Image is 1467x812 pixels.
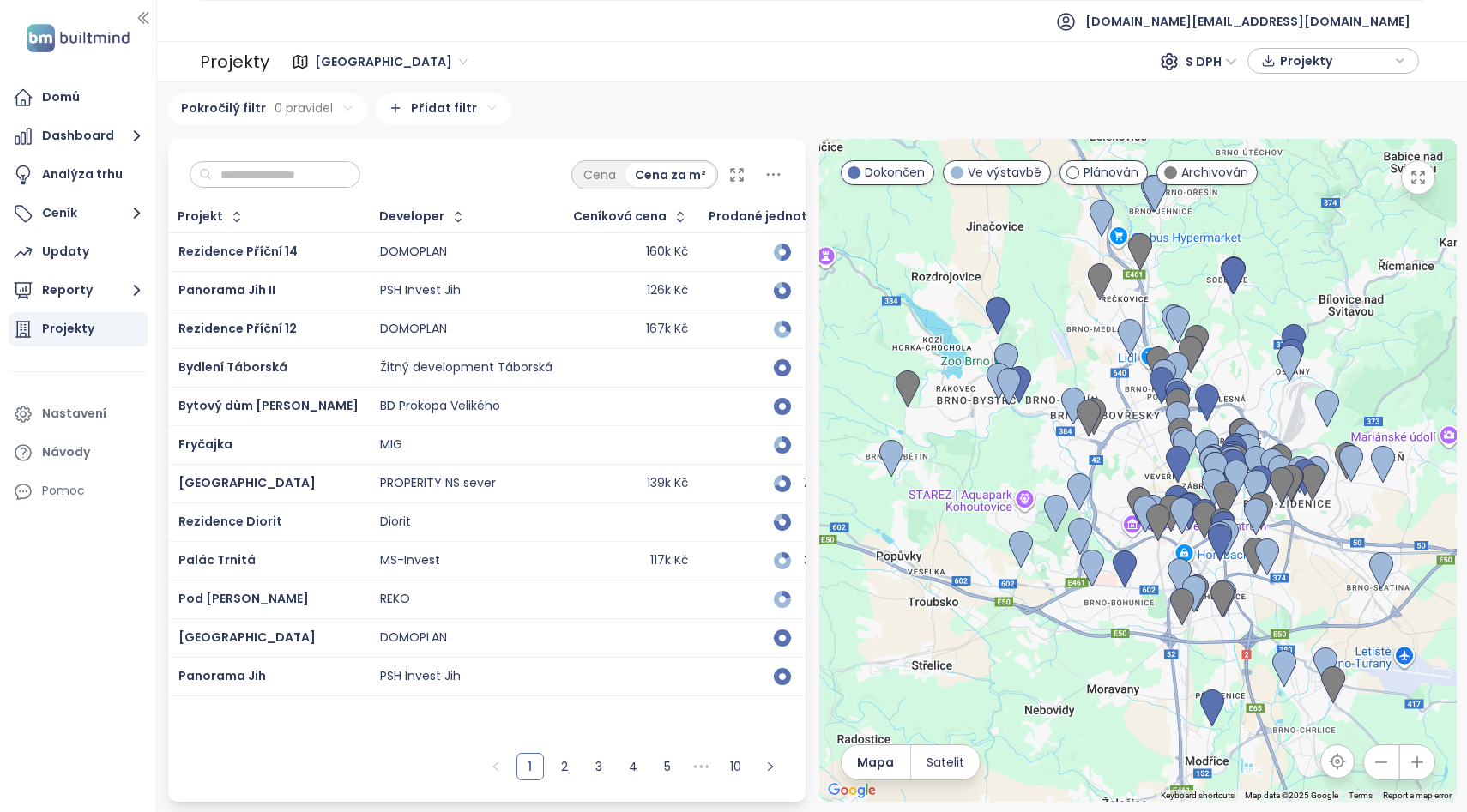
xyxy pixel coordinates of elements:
[178,358,287,376] a: Bydlení Táborská
[688,753,715,780] span: •••
[1181,163,1248,182] span: Archivován
[800,478,842,489] div: 76/108
[757,753,784,780] li: Následující strana
[824,779,880,802] a: Open this area in Google Maps (opens a new window)
[178,397,359,414] a: Bytový dům [PERSON_NAME]
[379,211,444,222] div: Developer
[9,158,148,192] a: Analýza trhu
[178,243,298,260] a: Rezidence Příční 14
[800,362,842,373] div: 11/11
[800,593,842,604] div: 27/122
[586,754,612,779] a: 3
[647,283,688,298] div: 126k Kč
[574,163,625,187] div: Cena
[9,312,148,346] a: Projekty
[178,436,232,453] a: Fryčajka
[9,397,148,431] a: Nastavení
[178,629,316,646] a: [GEOGRAPHIC_DATA]
[800,400,842,412] div: 10/10
[573,211,667,222] div: Ceníková cena
[376,93,511,125] div: Přidat filtr
[1084,163,1138,182] span: Plánován
[625,163,715,187] div: Cena za m²
[178,211,223,222] div: Projekt
[585,753,613,780] li: 3
[380,476,496,491] div: PROPERITY NS sever
[21,21,135,56] img: logo
[178,551,256,568] a: Palác Trnitá
[927,753,964,772] span: Satelit
[42,442,90,463] div: Návody
[911,745,980,779] button: Satelit
[619,753,647,780] li: 4
[842,745,910,779] button: Mapa
[552,754,577,779] a: 2
[654,753,681,780] li: 5
[646,322,688,337] div: 167k Kč
[168,93,367,125] div: Pokročilý filtr
[380,553,440,568] div: MS-Invest
[380,283,461,298] div: PSH Invest Jih
[380,322,447,337] div: DOMOPLAN
[1383,791,1452,800] a: Report a map error
[800,516,842,527] div: 111/141
[800,555,842,566] div: 33/190
[650,553,688,568] div: 117k Kč
[380,630,447,646] div: DOMOPLAN
[620,754,646,779] a: 4
[9,436,148,470] a: Návody
[800,439,842,450] div: 6/9
[1257,48,1410,74] div: button
[765,761,776,772] span: right
[380,399,500,414] div: BD Prokopa Velikého
[865,163,925,182] span: Dokončen
[9,235,148,269] a: Updaty
[800,671,842,682] div: 99/99
[42,480,85,502] div: Pomoc
[380,592,410,607] div: REKO
[9,274,148,308] button: Reporty
[722,753,750,780] li: 10
[42,87,80,108] div: Domů
[178,513,282,530] a: Rezidence Diorit
[380,514,411,530] div: Diorit
[9,119,148,153] button: Dashboard
[315,49,468,75] span: Brno
[42,318,94,340] div: Projekty
[9,196,148,231] button: Ceník
[857,753,894,772] span: Mapa
[178,474,316,491] a: [GEOGRAPHIC_DATA]
[482,753,510,780] li: Předchozí strana
[178,667,266,684] span: Panorama Jih
[178,590,309,607] a: Pod [PERSON_NAME]
[688,753,715,780] li: Následujících 5 stran
[1161,790,1235,802] button: Keyboard shortcuts
[709,211,821,222] span: Prodané jednotky
[1245,791,1338,800] span: Map data ©2025 Google
[800,323,842,334] div: 11/35
[42,403,106,424] div: Nastavení
[380,244,447,260] div: DOMOPLAN
[968,163,1041,182] span: Ve výstavbě
[1085,1,1410,42] span: [DOMAIN_NAME][EMAIL_ADDRESS][DOMAIN_NAME]
[178,281,275,298] span: Panorama Jih II
[646,244,688,260] div: 160k Kč
[551,753,578,780] li: 2
[42,164,123,185] div: Analýza trhu
[9,474,148,508] div: Pomoc
[800,285,842,296] div: 26/31
[178,320,297,337] a: Rezidence Příční 12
